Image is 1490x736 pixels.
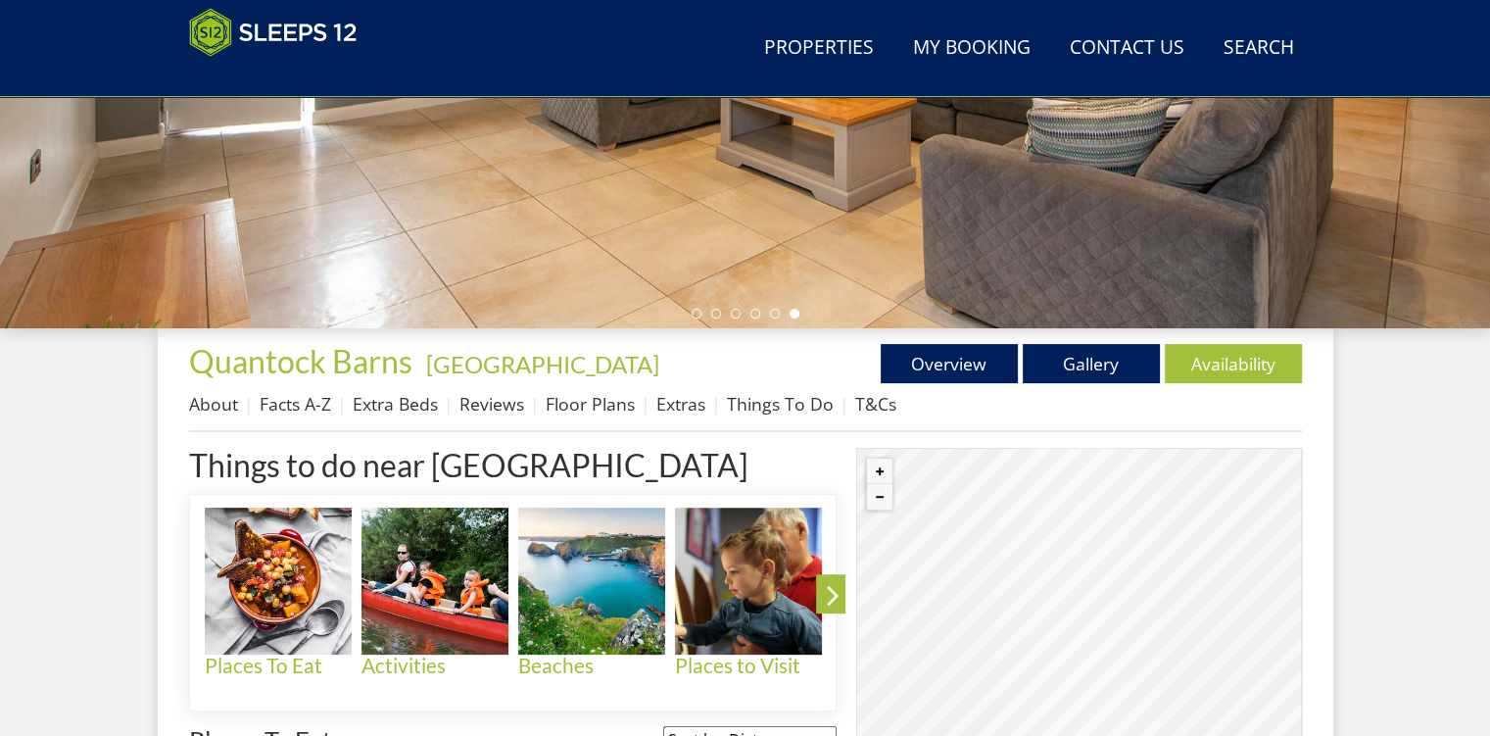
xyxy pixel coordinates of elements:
a: Properties [756,26,882,71]
a: [GEOGRAPHIC_DATA] [426,350,659,378]
a: Gallery [1023,344,1160,383]
a: Things To Do [727,392,834,416]
img: Activities [361,508,508,655]
img: Sleeps 12 [189,8,358,57]
a: Contact Us [1062,26,1192,71]
a: My Booking [905,26,1038,71]
h4: Places to Visit [675,655,822,677]
a: Search [1216,26,1302,71]
img: Places to Visit [675,508,822,655]
a: Floor Plans [546,392,635,416]
a: Beaches [518,508,675,677]
span: - [418,350,659,378]
a: Reviews [459,392,524,416]
h4: Activities [361,655,508,677]
h4: Beaches [518,655,665,677]
a: Quantock Barns [189,342,418,380]
iframe: Customer reviews powered by Trustpilot [179,69,385,85]
img: Beaches [518,508,665,655]
span: Quantock Barns [189,342,412,380]
a: Extras [656,392,705,416]
a: Places To Eat [205,508,361,677]
a: Extra Beds [353,392,438,416]
a: Availability [1165,344,1302,383]
button: Zoom out [867,484,892,510]
a: T&Cs [855,392,896,416]
a: About [189,392,238,416]
img: Places To Eat [205,508,352,655]
a: Overview [881,344,1018,383]
a: Places to Visit [675,508,832,677]
a: Facts A-Z [260,392,331,416]
button: Zoom in [867,459,892,484]
h1: Things to do near [GEOGRAPHIC_DATA] [189,448,838,482]
h4: Places To Eat [205,655,352,677]
a: Activities [361,508,518,677]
